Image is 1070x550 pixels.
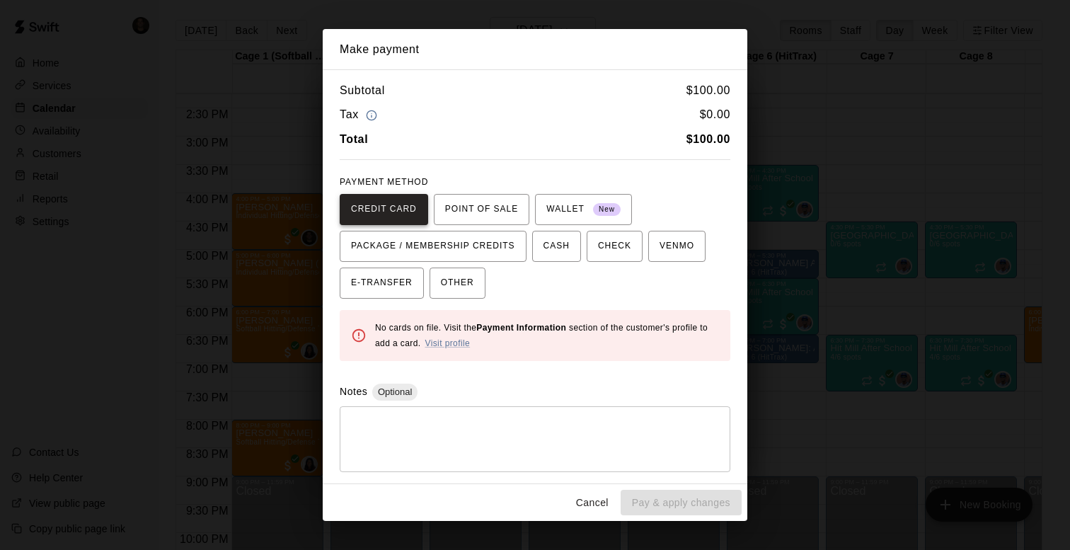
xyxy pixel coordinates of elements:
[587,231,643,262] button: CHECK
[425,338,470,348] a: Visit profile
[323,29,747,70] h2: Make payment
[570,490,615,516] button: Cancel
[700,105,730,125] h6: $ 0.00
[340,194,428,225] button: CREDIT CARD
[593,200,621,219] span: New
[340,133,368,145] b: Total
[543,235,570,258] span: CASH
[430,268,485,299] button: OTHER
[546,198,621,221] span: WALLET
[441,272,474,294] span: OTHER
[598,235,631,258] span: CHECK
[445,198,518,221] span: POINT OF SALE
[340,268,424,299] button: E-TRANSFER
[372,386,418,397] span: Optional
[535,194,632,225] button: WALLET New
[340,81,385,100] h6: Subtotal
[476,323,566,333] b: Payment Information
[686,81,730,100] h6: $ 100.00
[532,231,581,262] button: CASH
[340,231,527,262] button: PACKAGE / MEMBERSHIP CREDITS
[351,235,515,258] span: PACKAGE / MEMBERSHIP CREDITS
[660,235,694,258] span: VENMO
[648,231,706,262] button: VENMO
[686,133,730,145] b: $ 100.00
[351,198,417,221] span: CREDIT CARD
[340,105,381,125] h6: Tax
[340,386,367,397] label: Notes
[375,323,708,348] span: No cards on file. Visit the section of the customer's profile to add a card.
[340,177,428,187] span: PAYMENT METHOD
[351,272,413,294] span: E-TRANSFER
[434,194,529,225] button: POINT OF SALE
